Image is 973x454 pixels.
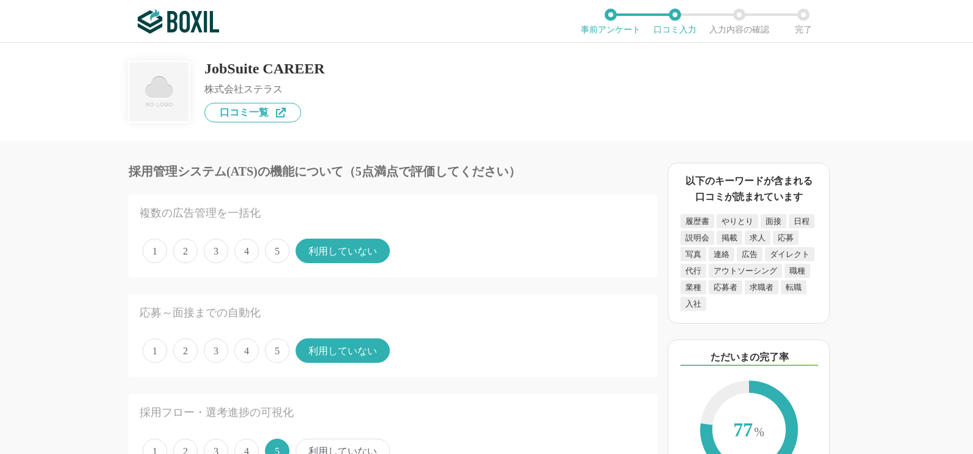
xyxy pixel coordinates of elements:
[754,425,764,439] span: %
[765,247,815,261] div: ダイレクト
[296,239,390,263] span: 利用していない
[234,239,259,263] span: 4
[234,338,259,363] span: 4
[138,9,219,34] img: ボクシルSaaS_ロゴ
[643,9,707,34] li: 口コミ入力
[745,280,778,294] div: 求職者
[265,338,289,363] span: 5
[204,103,301,122] a: 口コミ一覧
[129,165,658,177] div: 採用管理システム(ATS)の機能について（5点満点で評価してください）
[709,264,782,278] div: アウトソーシング
[707,9,771,34] li: 入力内容の確認
[140,305,596,321] div: 応募～面接までの自動化
[680,350,818,366] div: ただいまの完了率
[717,231,742,245] div: 掲載
[761,214,786,228] div: 面接
[680,247,706,261] div: 写真
[717,214,758,228] div: やりとり
[173,338,198,363] span: 2
[204,84,325,94] div: 株式会社ステラス
[204,61,325,76] div: JobSuite CAREER
[143,239,167,263] span: 1
[785,264,810,278] div: 職種
[296,338,390,363] span: 利用していない
[680,214,714,228] div: 履歴書
[140,206,596,221] div: 複数の広告管理を一括化
[745,231,770,245] div: 求人
[680,173,817,204] div: 以下のキーワードが含まれる口コミが読まれています
[204,239,228,263] span: 3
[680,231,714,245] div: 説明会
[789,214,815,228] div: 日程
[680,280,706,294] div: 業種
[578,9,643,34] li: 事前アンケート
[220,108,269,117] span: 口コミ一覧
[709,280,742,294] div: 応募者
[771,9,835,34] li: 完了
[737,247,762,261] div: 広告
[781,280,807,294] div: 転職
[204,338,228,363] span: 3
[709,247,734,261] div: 連絡
[173,239,198,263] span: 2
[680,297,706,311] div: 入社
[265,239,289,263] span: 5
[140,405,596,420] div: 採用フロー・選考進捗の可視化
[680,264,706,278] div: 代行
[773,231,799,245] div: 応募
[143,338,167,363] span: 1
